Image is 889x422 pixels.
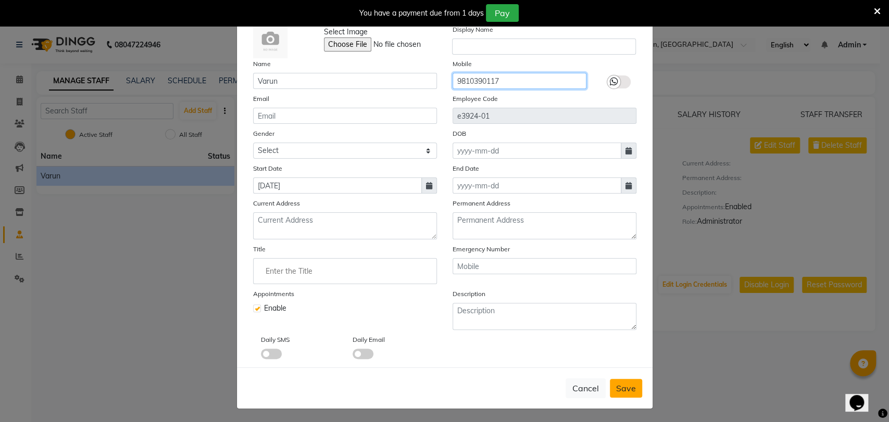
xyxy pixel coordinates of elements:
[566,378,606,398] button: Cancel
[253,199,300,208] label: Current Address
[616,383,636,393] span: Save
[253,94,269,104] label: Email
[453,143,621,159] input: yyyy-mm-dd
[253,129,274,138] label: Gender
[253,59,271,69] label: Name
[453,258,636,274] input: Mobile
[359,8,484,19] div: You have a payment due from 1 days
[453,245,510,254] label: Emergency Number
[845,380,879,412] iframe: chat widget
[453,177,621,194] input: yyyy-mm-dd
[258,261,432,282] input: Enter the Title
[324,27,368,37] span: Select Image
[253,108,437,124] input: Email
[453,108,636,124] input: Employee Code
[453,129,466,138] label: DOB
[453,59,472,69] label: Mobile
[610,379,642,398] button: Save
[453,199,510,208] label: Permanent Address
[453,73,586,89] input: Mobile
[353,335,385,344] label: Daily Email
[253,73,437,89] input: Name
[253,177,422,194] input: yyyy-mm-dd
[253,289,294,299] label: Appointments
[264,303,286,314] span: Enable
[253,24,287,58] img: Cinque Terre
[261,335,290,344] label: Daily SMS
[253,164,282,173] label: Start Date
[452,25,493,34] label: Display Name
[453,289,485,299] label: Description
[486,4,519,22] button: Pay
[453,94,498,104] label: Employee Code
[324,37,466,52] input: Select Image
[453,164,479,173] label: End Date
[253,245,266,254] label: Title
